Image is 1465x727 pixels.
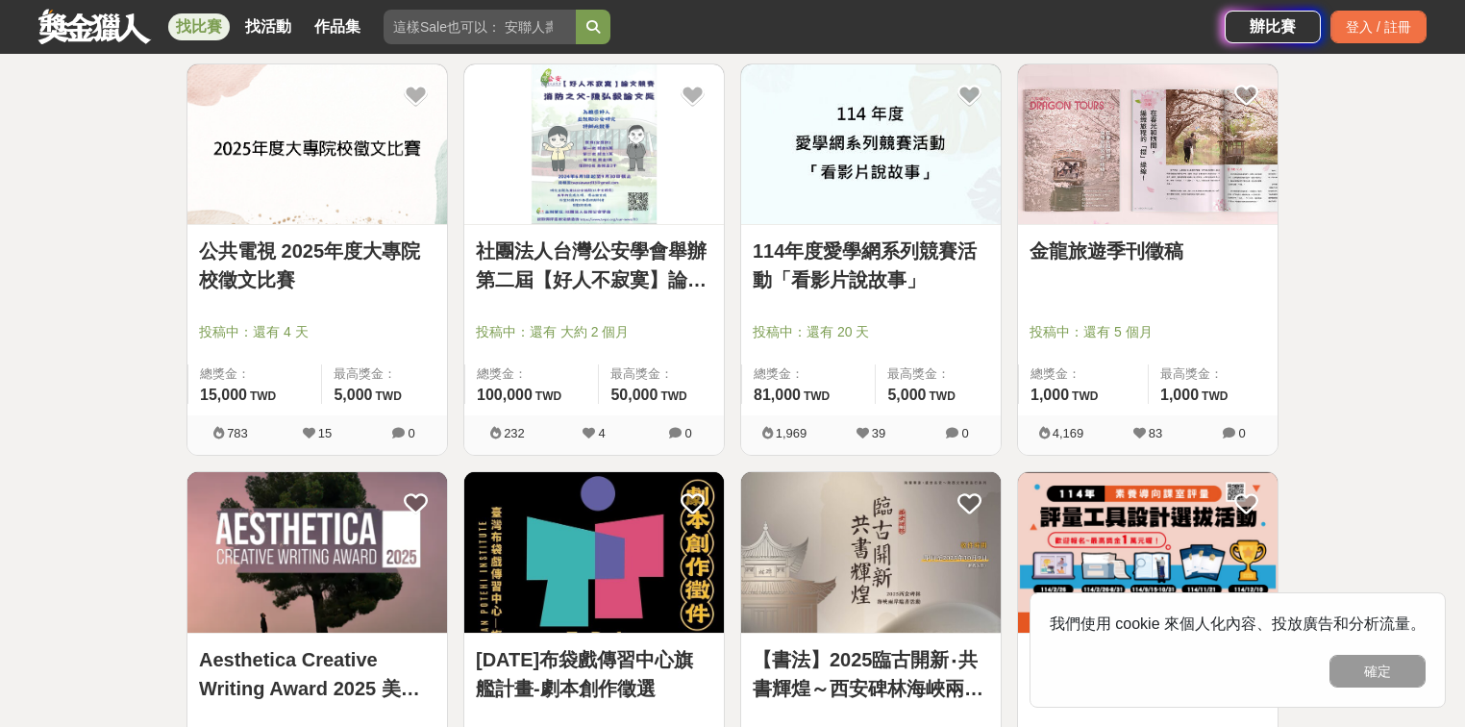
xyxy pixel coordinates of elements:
span: 投稿中：還有 大約 2 個月 [476,322,712,342]
span: 我們使用 cookie 來個人化內容、投放廣告和分析流量。 [1050,615,1426,632]
span: 最高獎金： [887,364,989,384]
span: 總獎金： [477,364,586,384]
span: 15 [318,426,332,440]
span: 投稿中：還有 4 天 [199,322,435,342]
span: 5,000 [334,387,372,403]
span: 0 [408,426,414,440]
a: 找比賽 [168,13,230,40]
span: TWD [250,389,276,403]
img: Cover Image [464,472,724,633]
a: Cover Image [741,64,1001,226]
span: 最高獎金： [334,364,435,384]
a: 公共電視 2025年度大專院校徵文比賽 [199,237,435,294]
a: Cover Image [464,472,724,634]
span: TWD [804,389,830,403]
span: TWD [535,389,561,403]
a: 金龍旅遊季刊徵稿 [1030,237,1266,265]
div: 登入 / 註冊 [1330,11,1427,43]
button: 確定 [1329,655,1426,688]
span: 83 [1149,426,1162,440]
a: 辦比賽 [1225,11,1321,43]
a: Cover Image [187,64,447,226]
img: Cover Image [741,472,1001,633]
span: 783 [227,426,248,440]
span: 1,000 [1030,387,1069,403]
img: Cover Image [1018,472,1278,633]
span: TWD [660,389,686,403]
span: 100,000 [477,387,533,403]
a: Cover Image [1018,472,1278,634]
span: TWD [930,389,956,403]
a: Cover Image [464,64,724,226]
span: 投稿中：還有 5 個月 [1030,322,1266,342]
span: 15,000 [200,387,247,403]
span: 81,000 [754,387,801,403]
img: Cover Image [187,64,447,225]
span: 1,969 [776,426,807,440]
span: 總獎金： [1030,364,1136,384]
a: 【書法】2025臨古開新‧共書輝煌～西安碑林海峽兩岸臨書徵件活動 [753,645,989,703]
span: 0 [961,426,968,440]
span: 39 [872,426,885,440]
span: 4,169 [1053,426,1084,440]
input: 這樣Sale也可以： 安聯人壽創意銷售法募集 [384,10,576,44]
span: 1,000 [1160,387,1199,403]
img: Cover Image [1018,64,1278,225]
a: Aesthetica Creative Writing Award 2025 美學創意寫作獎 [199,645,435,703]
span: 總獎金： [200,364,310,384]
a: Cover Image [741,472,1001,634]
span: 總獎金： [754,364,863,384]
span: 最高獎金： [1160,364,1266,384]
a: 社團法人台灣公安學會舉辦第二屆【好人不寂寞】論文競賽 [476,237,712,294]
span: 最高獎金： [610,364,712,384]
img: Cover Image [187,472,447,633]
img: Cover Image [464,64,724,225]
a: 作品集 [307,13,368,40]
span: TWD [1202,389,1228,403]
a: 114年度愛學網系列競賽活動「看影片說故事」 [753,237,989,294]
span: TWD [1072,389,1098,403]
span: TWD [376,389,402,403]
a: Cover Image [187,472,447,634]
span: 4 [598,426,605,440]
span: 232 [504,426,525,440]
a: 找活動 [237,13,299,40]
span: 0 [684,426,691,440]
img: Cover Image [741,64,1001,225]
span: 投稿中：還有 20 天 [753,322,989,342]
span: 50,000 [610,387,658,403]
a: [DATE]布袋戲傳習中心旗艦計畫-劇本創作徵選 [476,645,712,703]
a: Cover Image [1018,64,1278,226]
span: 5,000 [887,387,926,403]
span: 0 [1238,426,1245,440]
